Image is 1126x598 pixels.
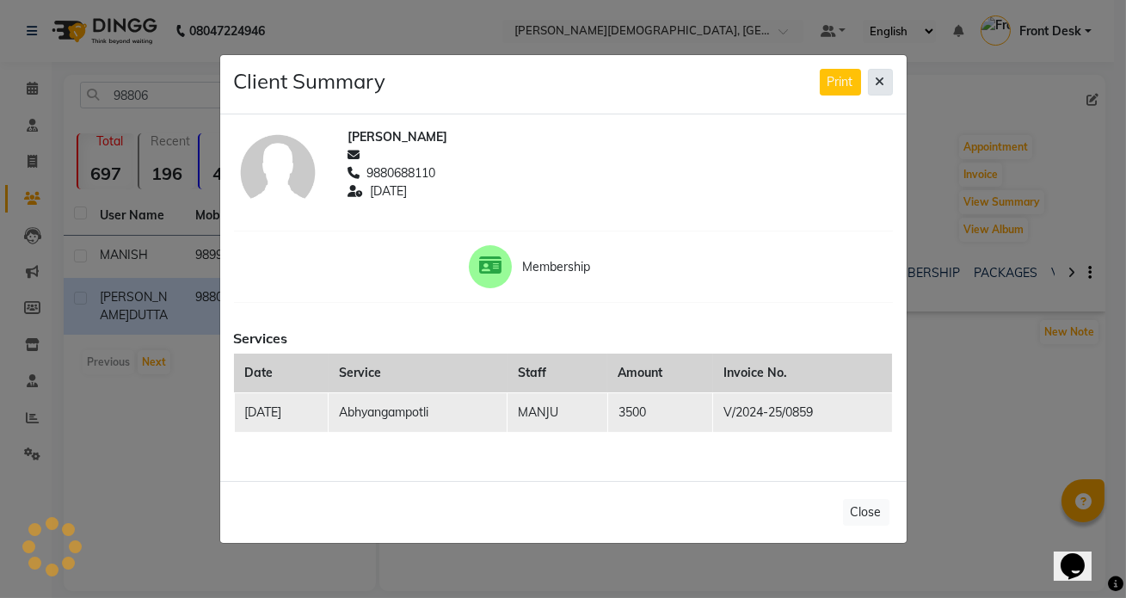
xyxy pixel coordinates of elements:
td: MANJU [508,393,607,433]
button: Close [843,499,889,526]
th: Invoice No. [713,354,892,393]
span: [PERSON_NAME] [348,128,447,146]
span: 9880688110 [366,164,435,182]
td: V/2024-25/0859 [713,393,892,433]
iframe: chat widget [1054,529,1109,581]
td: [DATE] [234,393,329,433]
th: Service [329,354,508,393]
th: Amount [607,354,713,393]
th: Staff [508,354,607,393]
h4: Client Summary [234,69,386,94]
td: Abhyangampotli [329,393,508,433]
td: 3500 [607,393,713,433]
span: Membership [522,258,657,276]
span: [DATE] [370,182,407,200]
h6: Services [234,330,893,347]
th: Date [234,354,329,393]
button: Print [820,69,861,96]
